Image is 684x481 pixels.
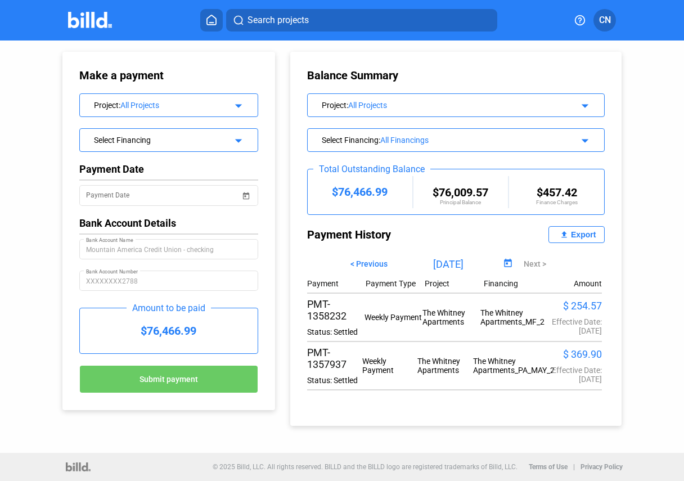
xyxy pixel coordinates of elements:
div: Select Financing [322,133,564,145]
div: The Whitney Apartments [417,357,472,375]
div: $ 369.90 [547,348,602,360]
button: Next > [515,254,555,273]
p: | [573,463,575,471]
div: Status: Settled [307,327,365,336]
button: Open calendar [500,257,515,272]
img: Billd Company Logo [68,12,112,28]
div: All Projects [348,101,564,110]
mat-icon: arrow_drop_down [230,132,244,146]
img: logo [66,462,90,471]
div: Weekly Payment [362,357,417,375]
span: Search projects [247,14,309,27]
div: Project [425,279,484,288]
div: Project [94,98,228,110]
button: Submit payment [79,365,258,393]
button: Search projects [226,9,497,32]
div: Weekly Payment [364,313,422,322]
div: $76,466.99 [80,308,258,353]
span: : [379,136,380,145]
span: CN [599,14,611,27]
div: The Whitney Apartments [422,308,480,326]
div: Amount to be paid [127,303,211,313]
b: Privacy Policy [580,463,623,471]
div: $76,466.99 [308,185,412,199]
div: $76,009.57 [413,186,508,199]
button: CN [593,9,616,32]
div: The Whitney Apartments_MF_2 [480,308,544,326]
button: < Previous [342,254,396,273]
div: All Financings [380,136,564,145]
mat-icon: arrow_drop_down [230,97,244,111]
div: $457.42 [509,186,604,199]
mat-icon: arrow_drop_down [577,97,590,111]
div: Payment Date [79,163,258,175]
div: Export [571,230,596,239]
div: Select Financing [94,133,228,145]
div: Make a payment [79,69,187,82]
div: Amount [574,279,602,288]
p: © 2025 Billd, LLC. All rights reserved. BILLD and the BILLD logo are registered trademarks of Bil... [213,463,517,471]
mat-icon: file_upload [557,228,571,241]
div: Payment [307,279,366,288]
div: PMT-1357937 [307,347,362,370]
mat-icon: arrow_drop_down [577,132,590,146]
div: PMT-1358232 [307,298,365,322]
div: Principal Balance [413,199,508,205]
span: Submit payment [139,375,198,384]
div: Project [322,98,564,110]
div: Finance Charges [509,199,604,205]
div: Total Outstanding Balance [313,164,430,174]
span: : [346,101,348,110]
div: Payment History [307,226,456,243]
div: Balance Summary [307,69,605,82]
div: Financing [484,279,543,288]
button: Export [548,226,605,243]
div: All Projects [120,101,228,110]
div: Status: Settled [307,376,362,385]
b: Terms of Use [529,463,568,471]
div: The Whitney Apartments_PA_MAY_2 [473,357,547,375]
button: Open calendar [241,183,252,195]
span: < Previous [350,259,388,268]
div: Effective Date: [DATE] [547,366,602,384]
div: $ 254.57 [544,300,602,312]
div: Bank Account Details [79,217,258,229]
span: : [119,101,120,110]
span: Next > [524,259,546,268]
div: Effective Date: [DATE] [544,317,602,335]
div: Payment Type [366,279,425,288]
